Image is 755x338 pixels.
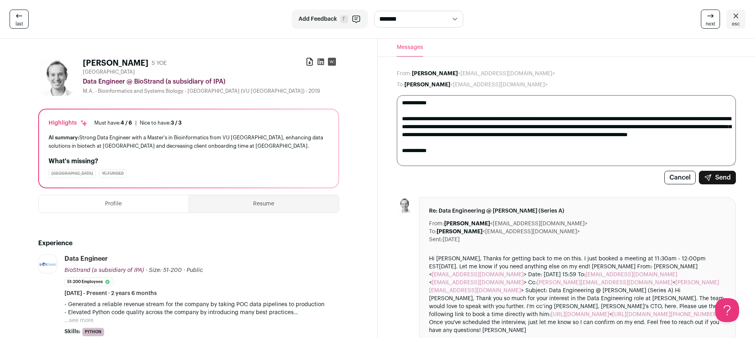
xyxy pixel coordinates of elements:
[146,268,182,273] span: · Size: 51-200
[397,70,412,78] dt: From:
[706,21,715,27] span: next
[537,280,673,285] a: [PERSON_NAME][EMAIL_ADDRESS][DOMAIN_NAME]
[183,266,185,274] span: ·
[585,272,677,277] a: [EMAIL_ADDRESS][DOMAIN_NAME]
[397,197,413,213] img: c55524008a48dab13bed43684c038a839f3ae93f3647f8fa78565b61a90609aa
[429,220,444,228] dt: From:
[64,328,80,336] span: Skills:
[429,228,437,236] dt: To:
[429,207,726,215] span: Re: Data Engineering @ [PERSON_NAME] (Series A)
[64,317,94,324] button: ...see more
[64,268,144,273] span: BioStrand (a subsidiary of IPA)
[429,236,443,244] dt: Sent:
[10,10,29,29] a: last
[49,156,329,166] h2: What's missing?
[64,254,108,263] div: Data Engineer
[612,312,719,317] a: [URL][DOMAIN_NAME][PHONE_NUMBER]
[444,221,490,227] b: [PERSON_NAME]
[298,15,337,23] span: Add Feedback
[94,120,132,126] div: Must have:
[49,169,96,178] div: [GEOGRAPHIC_DATA]
[551,312,609,317] a: [URL][DOMAIN_NAME]
[171,120,181,125] span: 3 / 3
[699,171,736,184] button: Send
[38,238,339,248] h2: Experience
[64,301,339,309] p: - Generated a reliable revenue stream for the company by taking POC data pipelines to production
[38,58,76,96] img: c55524008a48dab13bed43684c038a839f3ae93f3647f8fa78565b61a90609aa
[152,59,167,67] div: 5 YOE
[340,15,348,23] span: F
[701,10,720,29] a: next
[64,289,157,297] span: [DATE] - Present · 2 years 6 months
[49,133,329,150] div: Strong Data Engineer with a Master's in Bioinformatics from VU [GEOGRAPHIC_DATA], enhancing data ...
[83,88,339,94] div: M.A. - Bioinformatics and Systems Biology - [GEOGRAPHIC_DATA] (VU [GEOGRAPHIC_DATA]) - 2019
[437,229,482,234] b: [PERSON_NAME]
[432,272,524,277] a: [EMAIL_ADDRESS][DOMAIN_NAME]
[443,236,460,244] dd: [DATE]
[140,120,181,126] div: Nice to have:
[83,69,135,75] span: [GEOGRAPHIC_DATA]
[437,228,580,236] dd: <[EMAIL_ADDRESS][DOMAIN_NAME]>
[726,10,745,29] a: esc
[429,255,726,334] div: Hi [PERSON_NAME], Thanks for getting back to me on this. I just booked a meeting at 11:30am - 12:...
[444,220,587,228] dd: <[EMAIL_ADDRESS][DOMAIN_NAME]>
[187,268,203,273] span: Public
[83,58,148,69] h1: [PERSON_NAME]
[83,77,339,86] div: Data Engineer @ BioStrand (a subsidiary of IPA)
[664,171,696,184] button: Cancel
[404,82,450,88] b: [PERSON_NAME]
[39,262,57,266] img: 6bf1cf4ce703e510c92ab57af8a973a7aff01b11a0296d30c4cebdd7f62a5284.png
[99,169,127,178] div: YC Funded
[49,135,79,140] span: AI summary:
[292,10,368,29] button: Add Feedback F
[82,328,104,336] li: Python
[49,119,88,127] div: Highlights
[715,298,739,322] iframe: Help Scout Beacon - Open
[94,120,181,126] ul: |
[121,120,132,125] span: 4 / 6
[64,277,113,286] li: 51-200 employees
[412,71,458,76] b: [PERSON_NAME]
[39,195,189,213] button: Profile
[189,195,339,213] button: Resume
[412,70,555,78] dd: <[EMAIL_ADDRESS][DOMAIN_NAME]>
[732,21,740,27] span: esc
[397,39,423,57] button: Messages
[432,280,524,285] a: [EMAIL_ADDRESS][DOMAIN_NAME]
[404,81,548,89] dd: <[EMAIL_ADDRESS][DOMAIN_NAME]>
[397,81,404,89] dt: To:
[64,309,339,317] p: - Elevated Python code quality across the company by introducing many best practices
[16,21,23,27] span: last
